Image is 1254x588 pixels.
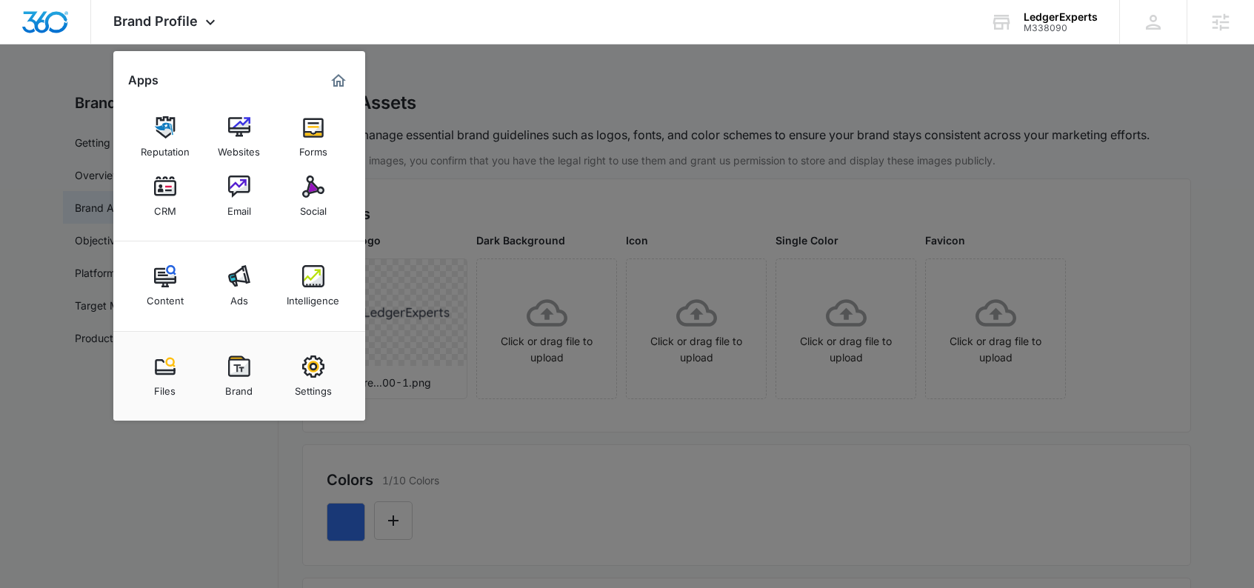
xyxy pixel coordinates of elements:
[147,287,184,307] div: Content
[137,168,193,224] a: CRM
[1024,11,1098,23] div: account name
[227,198,251,217] div: Email
[211,258,267,314] a: Ads
[113,13,198,29] span: Brand Profile
[211,168,267,224] a: Email
[137,109,193,165] a: Reputation
[285,258,341,314] a: Intelligence
[285,348,341,404] a: Settings
[225,378,253,397] div: Brand
[295,378,332,397] div: Settings
[327,69,350,93] a: Marketing 360® Dashboard
[137,348,193,404] a: Files
[287,287,339,307] div: Intelligence
[141,138,190,158] div: Reputation
[211,109,267,165] a: Websites
[128,73,159,87] h2: Apps
[285,109,341,165] a: Forms
[137,258,193,314] a: Content
[218,138,260,158] div: Websites
[299,138,327,158] div: Forms
[154,378,176,397] div: Files
[285,168,341,224] a: Social
[211,348,267,404] a: Brand
[154,198,176,217] div: CRM
[300,198,327,217] div: Social
[230,287,248,307] div: Ads
[1024,23,1098,33] div: account id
